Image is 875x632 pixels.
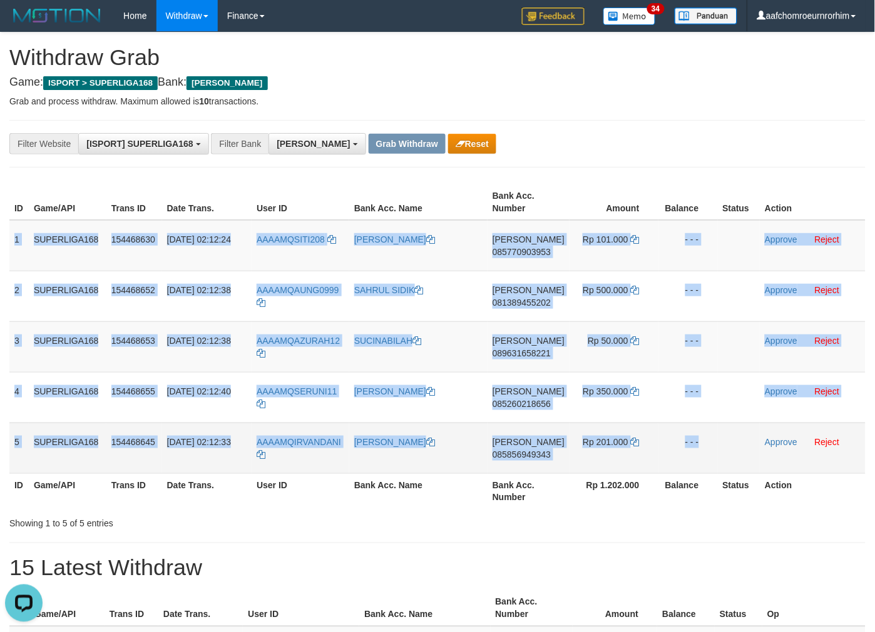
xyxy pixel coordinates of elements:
[631,437,640,447] a: Copy 201000 to clipboard
[252,184,349,220] th: User ID
[111,336,155,346] span: 154468653
[354,437,435,447] a: [PERSON_NAME]
[257,437,341,459] a: AAAAMQIRVANDANI
[257,234,325,244] span: AAAAMQSITI208
[349,184,488,220] th: Bank Acc. Name
[29,423,106,473] td: SUPERLIGA168
[631,336,640,346] a: Copy 50000 to clipboard
[631,285,640,295] a: Copy 500000 to clipboard
[488,473,570,509] th: Bank Acc. Number
[493,399,551,409] span: Copy 085260218656 to clipboard
[815,336,840,346] a: Reject
[9,513,356,530] div: Showing 1 to 5 of 5 entries
[167,437,231,447] span: [DATE] 02:12:33
[658,372,718,423] td: - - -
[9,220,29,271] td: 1
[765,234,797,244] a: Approve
[29,220,106,271] td: SUPERLIGA168
[658,423,718,473] td: - - -
[9,556,866,581] h1: 15 Latest Withdraw
[257,437,341,447] span: AAAAMQIRVANDANI
[658,220,718,271] td: - - -
[257,386,337,409] a: AAAAMQSERUNI11
[765,437,797,447] a: Approve
[9,133,78,154] div: Filter Website
[658,473,718,509] th: Balance
[815,437,840,447] a: Reject
[167,234,231,244] span: [DATE] 02:12:24
[257,285,339,295] span: AAAAMQAUNG0999
[369,134,446,154] button: Grab Withdraw
[243,591,359,626] th: User ID
[354,336,421,346] a: SUCINABILAH
[762,591,866,626] th: Op
[715,591,762,626] th: Status
[718,184,760,220] th: Status
[257,336,340,346] span: AAAAMQAZURAH12
[9,95,866,108] p: Grab and process withdraw. Maximum allowed is transactions.
[647,3,664,14] span: 34
[105,591,158,626] th: Trans ID
[493,298,551,308] span: Copy 081389455202 to clipboard
[493,285,565,295] span: [PERSON_NAME]
[570,184,658,220] th: Amount
[583,437,628,447] span: Rp 201.000
[269,133,366,154] button: [PERSON_NAME]
[765,386,797,396] a: Approve
[257,336,340,358] a: AAAAMQAZURAH12
[5,5,43,43] button: Open LiveChat chat widget
[631,234,640,244] a: Copy 101000 to clipboard
[86,139,193,149] span: [ISPORT] SUPERLIGA168
[211,133,269,154] div: Filter Bank
[354,386,435,396] a: [PERSON_NAME]
[493,348,551,358] span: Copy 089631658221 to clipboard
[603,8,656,25] img: Button%20Memo.svg
[354,234,435,244] a: [PERSON_NAME]
[29,321,106,372] td: SUPERLIGA168
[29,184,106,220] th: Game/API
[522,8,585,25] img: Feedback.jpg
[9,372,29,423] td: 4
[765,336,797,346] a: Approve
[488,184,570,220] th: Bank Acc. Number
[111,437,155,447] span: 154468645
[111,234,155,244] span: 154468630
[493,234,565,244] span: [PERSON_NAME]
[9,473,29,509] th: ID
[9,423,29,473] td: 5
[158,591,243,626] th: Date Trans.
[349,473,488,509] th: Bank Acc. Name
[588,336,628,346] span: Rp 50.000
[631,386,640,396] a: Copy 350000 to clipboard
[257,386,337,396] span: AAAAMQSERUNI11
[675,8,737,24] img: panduan.png
[491,591,573,626] th: Bank Acc. Number
[583,285,628,295] span: Rp 500.000
[657,591,715,626] th: Balance
[658,184,718,220] th: Balance
[277,139,350,149] span: [PERSON_NAME]
[9,76,866,89] h4: Game: Bank:
[493,336,565,346] span: [PERSON_NAME]
[359,591,490,626] th: Bank Acc. Name
[252,473,349,509] th: User ID
[658,321,718,372] td: - - -
[760,184,866,220] th: Action
[29,591,105,626] th: Game/API
[658,271,718,321] td: - - -
[257,285,339,308] a: AAAAMQAUNG0999
[9,184,29,220] th: ID
[718,473,760,509] th: Status
[583,234,628,244] span: Rp 101.000
[162,473,252,509] th: Date Trans.
[9,6,105,25] img: MOTION_logo.png
[29,271,106,321] td: SUPERLIGA168
[187,76,267,90] span: [PERSON_NAME]
[760,473,866,509] th: Action
[43,76,158,90] span: ISPORT > SUPERLIGA168
[493,449,551,459] span: Copy 085856949343 to clipboard
[29,372,106,423] td: SUPERLIGA168
[167,285,231,295] span: [DATE] 02:12:38
[9,45,866,70] h1: Withdraw Grab
[111,386,155,396] span: 154468655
